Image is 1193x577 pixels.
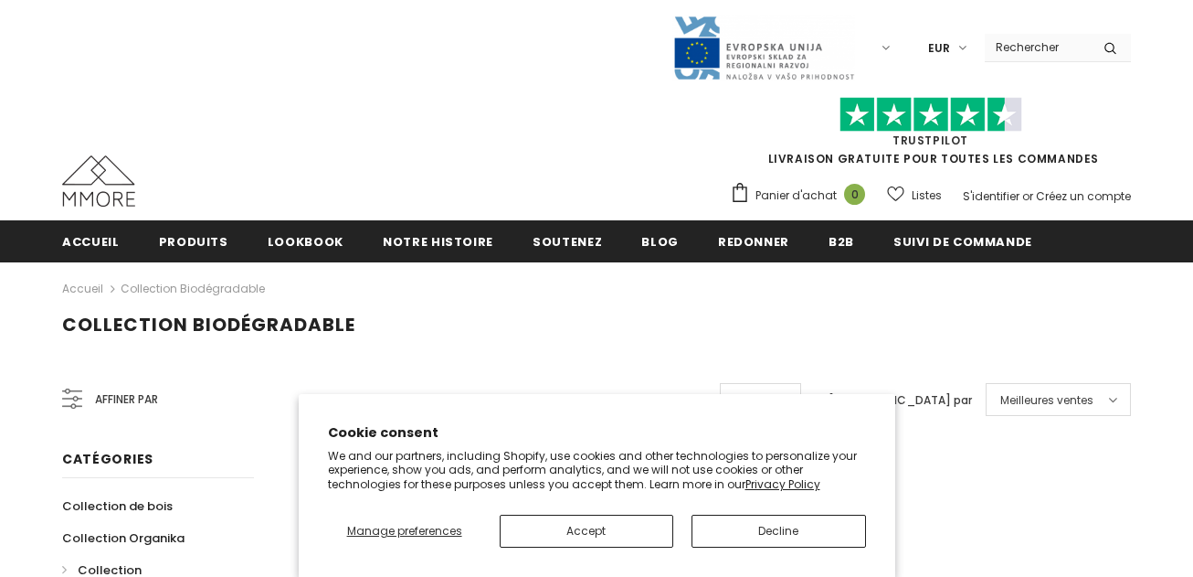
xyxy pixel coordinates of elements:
label: [GEOGRAPHIC_DATA] par [829,391,972,410]
span: soutenez [533,233,602,251]
a: Blog [641,220,679,262]
a: Notre histoire [383,220,493,262]
a: Lookbook [268,220,343,262]
label: objets par page [617,391,706,410]
span: EUR [928,39,950,58]
input: Search Site [985,34,1090,60]
span: Blog [641,233,679,251]
span: Collection de bois [62,497,173,515]
h2: Cookie consent [328,423,866,443]
span: Produits [159,233,228,251]
span: Accueil [62,233,120,251]
a: Collection Organika [62,522,185,554]
span: Lookbook [268,233,343,251]
a: Accueil [62,220,120,262]
span: 0 [844,184,865,205]
span: Notre histoire [383,233,493,251]
a: TrustPilot [892,133,968,148]
span: Manage preferences [347,523,462,539]
img: Faites confiance aux étoiles pilotes [839,97,1022,133]
span: LIVRAISON GRATUITE POUR TOUTES LES COMMANDES [730,105,1131,166]
span: Catégories [62,450,153,468]
span: 12 [734,391,744,410]
img: Cas MMORE [62,155,135,207]
span: Meilleures ventes [1000,391,1093,410]
a: Redonner [718,220,789,262]
a: Accueil [62,278,103,300]
a: B2B [829,220,854,262]
img: Javni Razpis [672,15,855,81]
span: Affiner par [95,390,158,410]
a: Suivi de commande [893,220,1032,262]
a: Collection biodégradable [121,281,265,296]
p: We and our partners, including Shopify, use cookies and other technologies to personalize your ex... [328,449,866,492]
button: Manage preferences [328,515,481,548]
a: Privacy Policy [745,476,820,492]
span: Panier d'achat [755,187,837,205]
a: Créez un compte [1036,188,1131,204]
a: soutenez [533,220,602,262]
a: Panier d'achat 0 [730,182,874,209]
span: Redonner [718,233,789,251]
span: Suivi de commande [893,233,1032,251]
span: Collection biodégradable [62,312,355,337]
span: B2B [829,233,854,251]
button: Decline [692,515,865,548]
a: Listes [887,179,942,211]
a: Collection de bois [62,490,173,522]
button: Accept [500,515,673,548]
span: or [1022,188,1033,204]
span: Listes [912,187,942,205]
a: Javni Razpis [672,39,855,55]
a: Produits [159,220,228,262]
span: Collection Organika [62,529,185,547]
a: S'identifier [963,188,1019,204]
